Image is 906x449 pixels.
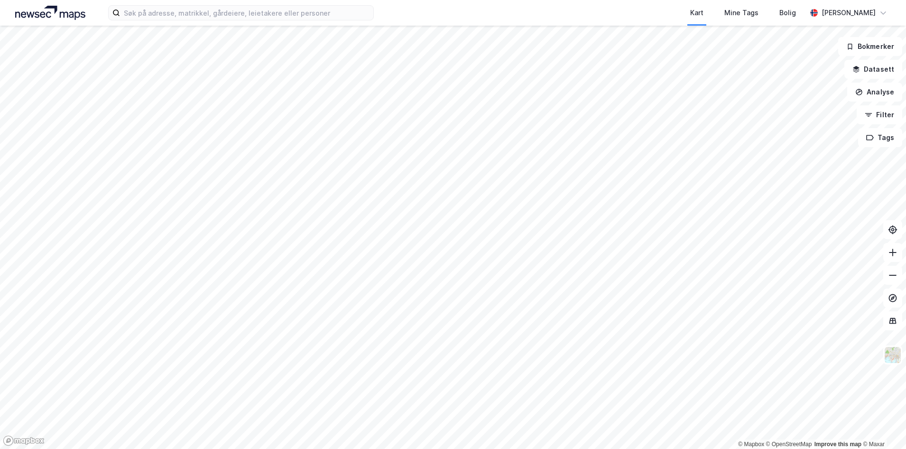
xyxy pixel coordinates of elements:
iframe: Chat Widget [859,403,906,449]
div: [PERSON_NAME] [822,7,876,19]
div: Mine Tags [724,7,758,19]
div: Kart [690,7,703,19]
div: Bolig [779,7,796,19]
input: Søk på adresse, matrikkel, gårdeiere, leietakere eller personer [120,6,373,20]
img: logo.a4113a55bc3d86da70a041830d287a7e.svg [15,6,85,20]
